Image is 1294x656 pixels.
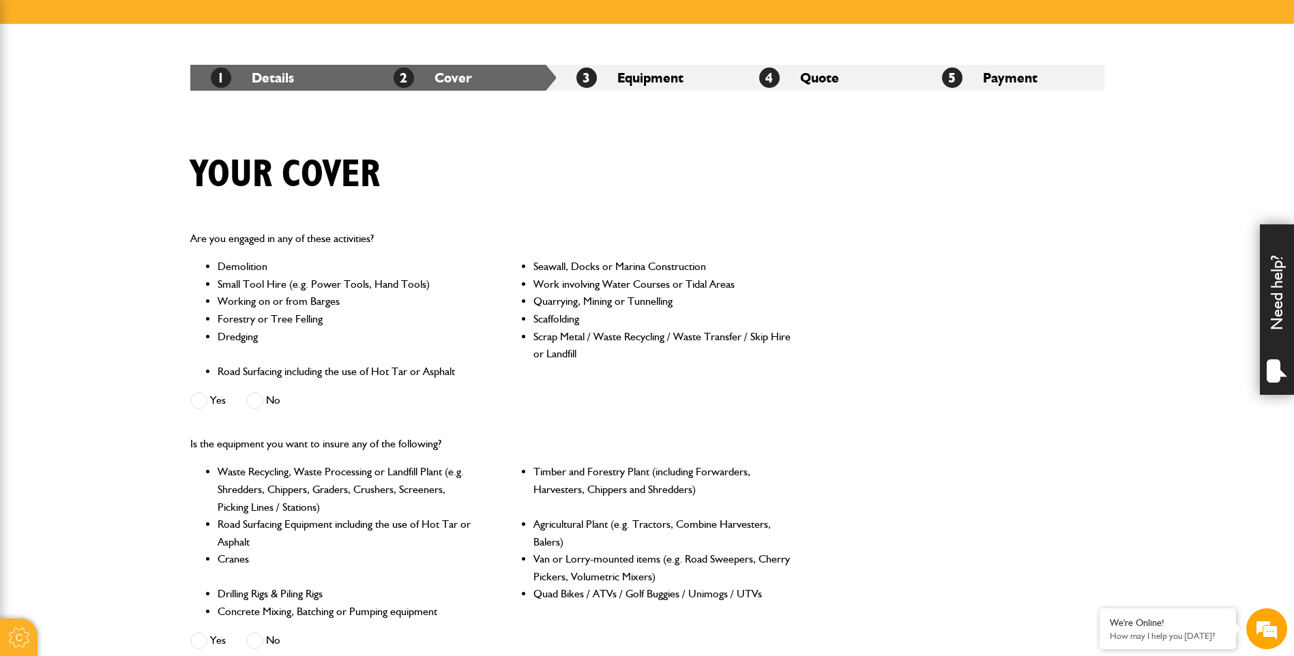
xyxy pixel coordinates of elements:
[211,70,294,86] a: 1Details
[533,328,792,363] li: Scrap Metal / Waste Recycling / Waste Transfer / Skip Hire or Landfill
[218,275,476,293] li: Small Tool Hire (e.g. Power Tools, Hand Tools)
[186,420,248,438] em: Start Chat
[533,516,792,550] li: Agricultural Plant (e.g. Tractors, Combine Harvesters, Balers)
[533,258,792,275] li: Seawall, Docks or Marina Construction
[218,550,476,585] li: Cranes
[218,363,476,381] li: Road Surfacing including the use of Hot Tar or Asphalt
[18,207,249,237] input: Enter your phone number
[1110,631,1226,641] p: How may I help you today?
[533,310,792,328] li: Scaffolding
[23,76,57,95] img: d_20077148190_company_1631870298795_20077148190
[218,293,476,310] li: Working on or from Barges
[533,463,792,516] li: Timber and Forestry Plant (including Forwarders, Harvesters, Chippers and Shredders)
[373,65,556,91] li: Cover
[224,7,256,40] div: Minimize live chat window
[533,293,792,310] li: Quarrying, Mining or Tunnelling
[942,68,962,88] span: 5
[218,516,476,550] li: Road Surfacing Equipment including the use of Hot Tar or Asphalt
[394,68,414,88] span: 2
[533,550,792,585] li: Van or Lorry-mounted items (e.g. Road Sweepers, Cherry Pickers, Volumetric Mixers)
[18,166,249,196] input: Enter your email address
[576,68,597,88] span: 3
[739,65,922,91] li: Quote
[190,392,226,409] label: Yes
[556,65,739,91] li: Equipment
[218,258,476,275] li: Demolition
[218,585,476,603] li: Drilling Rigs & Piling Rigs
[190,152,380,198] h1: Your cover
[18,247,249,408] textarea: Type your message and hit 'Enter'
[190,632,226,649] label: Yes
[1110,617,1226,629] div: We're Online!
[190,230,793,248] p: Are you engaged in any of these activities?
[533,585,792,603] li: Quad Bikes / ATVs / Golf Buggies / Unimogs / UTVs
[218,328,476,363] li: Dredging
[759,68,780,88] span: 4
[218,463,476,516] li: Waste Recycling, Waste Processing or Landfill Plant (e.g. Shredders, Chippers, Graders, Crushers,...
[218,310,476,328] li: Forestry or Tree Felling
[190,435,793,453] p: Is the equipment you want to insure any of the following?
[246,632,280,649] label: No
[922,65,1104,91] li: Payment
[71,76,229,94] div: Chat with us now
[211,68,231,88] span: 1
[246,392,280,409] label: No
[218,603,476,621] li: Concrete Mixing, Batching or Pumping equipment
[1260,224,1294,395] div: Need help?
[18,126,249,156] input: Enter your last name
[533,275,792,293] li: Work involving Water Courses or Tidal Areas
